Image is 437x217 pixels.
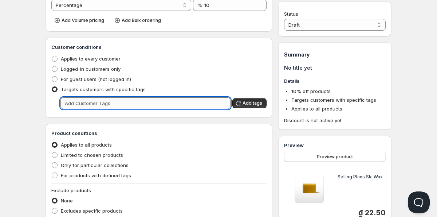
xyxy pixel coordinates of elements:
[61,198,73,204] span: None
[284,11,298,17] span: Status
[111,15,165,26] button: Add Bulk ordering
[61,162,129,168] span: Only for particular collections
[51,187,91,193] span: Exclude products
[61,56,121,62] span: Applies to every customer
[61,86,146,92] span: Targets customers with specific tags
[61,142,112,148] span: Applies to all products
[291,106,342,112] span: Applies to all products
[284,142,386,149] h3: Preview
[62,18,104,23] span: Add Volume pricing
[51,43,267,51] h3: Customer conditions
[284,209,386,216] div: ₫ 22.50
[284,77,386,85] h3: Details
[61,173,131,178] span: For products with defined tags
[317,154,353,160] span: Preview product
[197,2,202,8] span: %
[61,66,121,72] span: Logged-in customers only
[284,152,386,162] button: Preview product
[61,152,123,158] span: Limited to chosen products
[51,129,267,137] h3: Product conditions
[51,15,109,26] button: Add Volume pricing
[291,97,376,103] span: Targets customers with specific tags
[408,191,430,213] iframe: Help Scout Beacon - Open
[61,208,123,214] span: Excludes specific products
[284,51,386,58] h1: Summary
[232,98,267,108] button: Add tags
[60,97,231,109] input: Add Customer Tags
[122,18,161,23] span: Add Bulk ordering
[243,100,262,106] span: Add tags
[338,174,383,203] h5: Selling Plans Ski Wax
[291,88,331,94] span: 10 % off products
[295,174,324,203] img: Selling Plans Ski Wax
[284,64,386,71] h1: No title yet
[284,117,386,124] span: Discount is not active yet
[61,76,131,82] span: For guest users (not logged in)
